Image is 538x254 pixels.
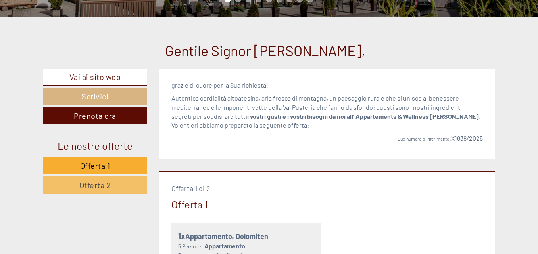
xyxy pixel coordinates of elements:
[178,230,315,242] div: Appartamento. Dolomiten
[178,231,185,241] b: 1x
[12,38,117,44] small: 10:43
[247,113,479,120] strong: i vostri gusti e i vostri bisogni da noi all’ Appartements & Wellness [PERSON_NAME]
[171,134,483,143] p: X1638/2025
[204,242,245,250] b: Appartamento
[171,81,483,90] p: grazie di cuore per la Sua richiesta!
[140,6,171,19] div: lunedì
[43,69,147,86] a: Vai al sito web
[270,205,312,223] button: Invia
[171,197,208,212] div: Offerta 1
[398,136,451,141] span: Suo numero di riferimento:
[43,107,147,124] a: Prenota ora
[12,23,117,29] div: Appartements & Wellness [PERSON_NAME]
[171,184,210,193] span: Offerta 1 di 2
[171,94,483,130] p: Autentica cordialità altoatesina, aria fresca di montagna, un paesaggio rurale che si unisce al b...
[43,138,147,153] div: Le nostre offerte
[79,180,111,190] span: Offerta 2
[6,21,121,46] div: Buon giorno, come possiamo aiutarla?
[165,43,365,59] h1: Gentile Signor [PERSON_NAME],
[43,88,147,105] a: Scrivici
[178,243,203,250] small: 5 Persone:
[80,161,110,170] span: Offerta 1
